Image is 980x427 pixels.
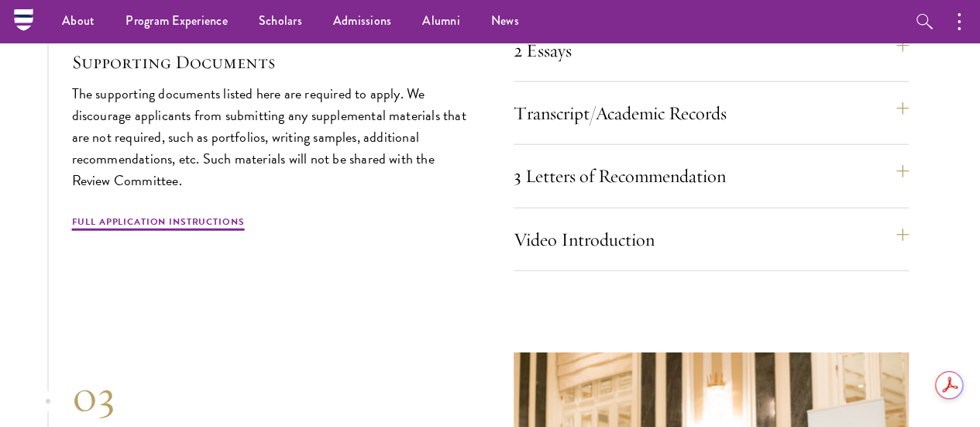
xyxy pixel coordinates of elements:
[514,157,909,195] button: 3 Letters of Recommendation
[72,49,467,75] h3: Supporting Documents
[72,215,245,233] a: Full Application Instructions
[514,221,909,258] button: Video Introduction
[72,83,467,191] p: The supporting documents listed here are required to apply. We discourage applicants from submitt...
[72,369,467,423] div: 03
[514,95,909,132] button: Transcript/Academic Records
[514,32,909,69] button: 2 Essays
